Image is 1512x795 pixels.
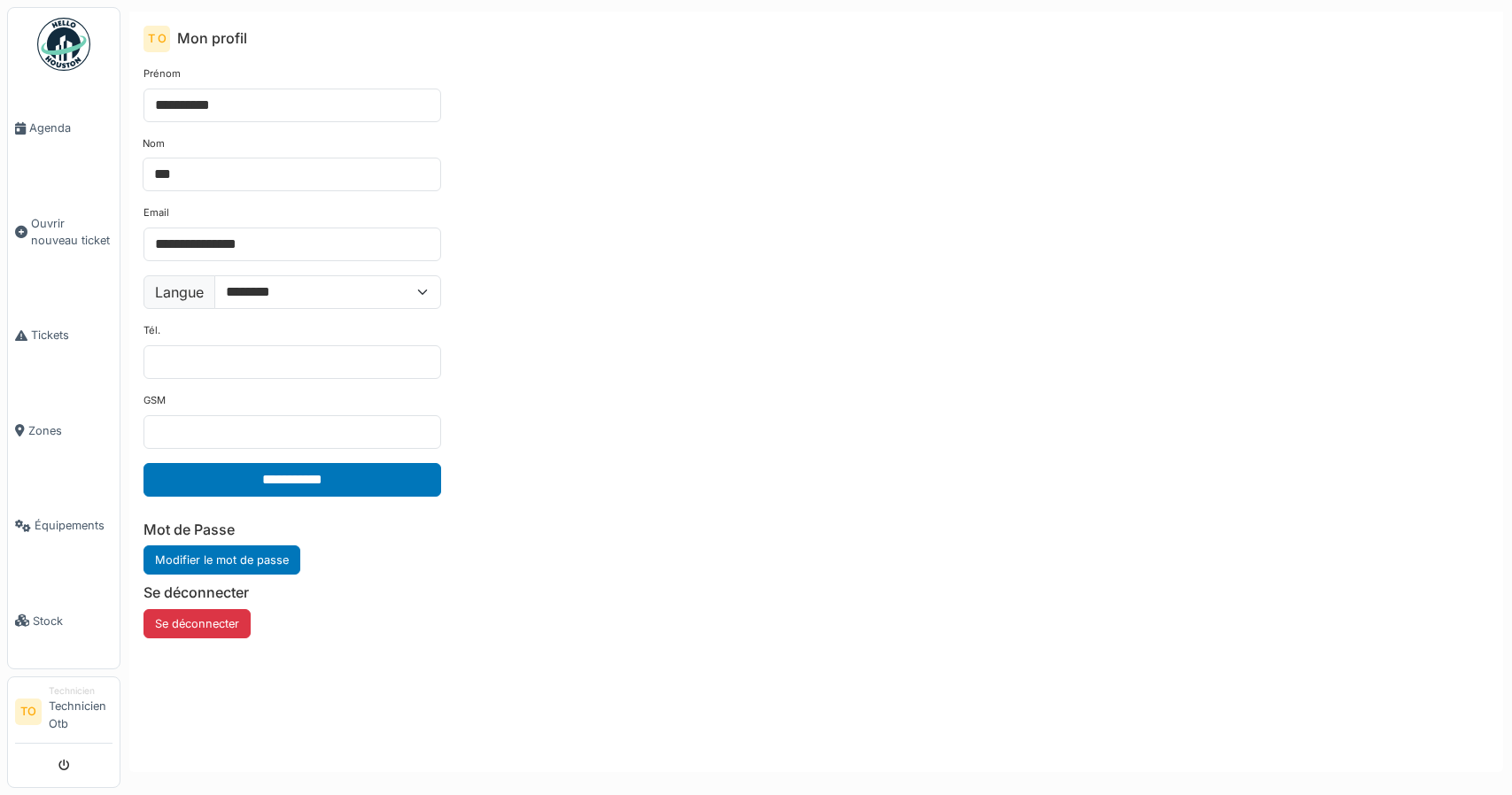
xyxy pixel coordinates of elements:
[29,120,112,136] span: Agenda
[49,684,112,698] div: Technicien
[8,478,120,573] a: Équipements
[143,66,181,81] label: Prénom
[31,215,112,249] span: Ouvrir nouveau ticket
[143,275,215,309] label: Langue
[143,205,169,220] label: Email
[143,393,166,408] label: GSM
[8,383,120,478] a: Zones
[37,18,90,71] img: Badge_color-CXgf-gQk.svg
[15,699,42,725] li: TO
[8,288,120,382] a: Tickets
[8,574,120,668] a: Stock
[143,26,170,52] div: T O
[28,422,112,439] span: Zones
[143,323,160,338] label: Tél.
[15,684,112,744] a: TO TechnicienTechnicien Otb
[143,609,251,638] button: Se déconnecter
[143,545,300,575] a: Modifier le mot de passe
[33,613,112,629] span: Stock
[31,327,112,343] span: Tickets
[143,136,165,151] label: Nom
[8,81,120,175] a: Agenda
[177,30,247,47] h6: Mon profil
[143,584,441,601] h6: Se déconnecter
[143,521,441,538] h6: Mot de Passe
[8,175,120,288] a: Ouvrir nouveau ticket
[49,684,112,739] li: Technicien Otb
[35,517,112,534] span: Équipements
